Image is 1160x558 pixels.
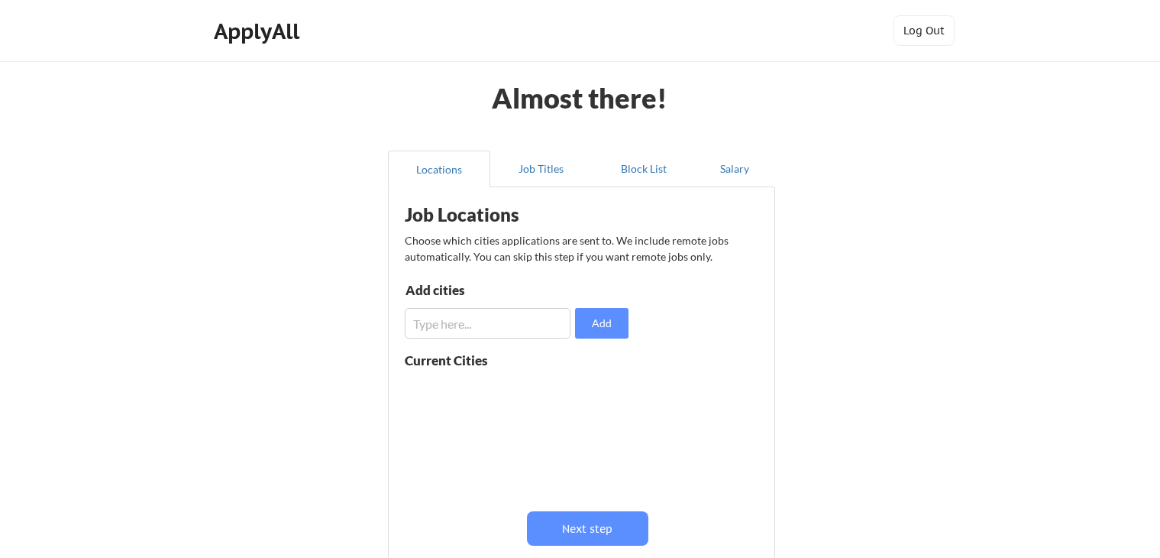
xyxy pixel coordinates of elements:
[490,151,593,187] button: Job Titles
[405,354,521,367] div: Current Cities
[405,206,597,224] div: Job Locations
[405,232,756,264] div: Choose which cities applications are sent to. We include remote jobs automatically. You can skip ...
[893,15,955,46] button: Log Out
[527,511,648,546] button: Next step
[405,308,570,339] input: Type here...
[473,84,686,112] div: Almost there!
[575,308,628,339] button: Add
[406,284,564,297] div: Add cities
[593,151,695,187] button: Block List
[388,151,490,187] button: Locations
[214,18,304,44] div: ApplyAll
[695,151,775,187] button: Salary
